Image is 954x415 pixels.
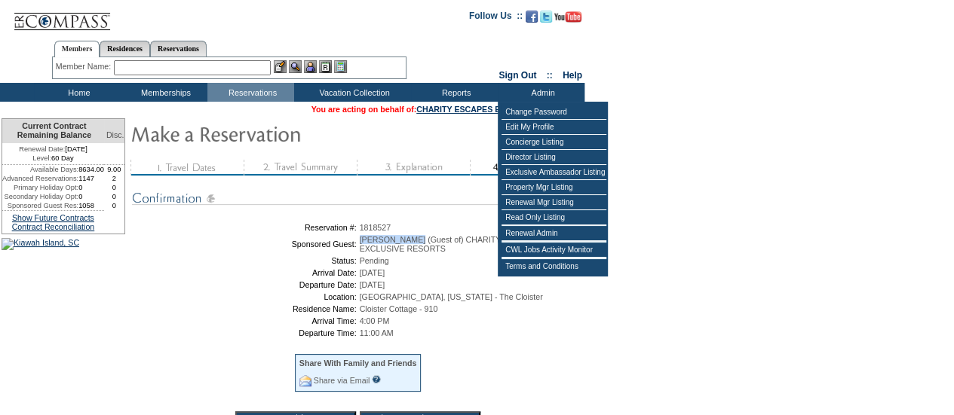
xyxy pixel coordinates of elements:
[360,256,389,265] span: Pending
[2,174,78,183] td: Advanced Reservations:
[104,165,124,174] td: 9.00
[502,195,606,210] td: Renewal Mgr Listing
[540,15,552,24] a: Follow us on Twitter
[274,60,287,73] img: b_edit.gif
[334,60,347,73] img: b_calculator.gif
[2,143,104,154] td: [DATE]
[360,235,541,253] span: [PERSON_NAME] (Guest of) CHARITY ESCAPES EXCLUSIVE RESORTS
[498,83,584,102] td: Admin
[360,328,394,337] span: 11:00 AM
[502,180,606,195] td: Property Mgr Listing
[135,304,357,313] td: Residence Name:
[150,41,207,56] a: Reservations
[56,60,114,73] div: Member Name:
[104,183,124,192] td: 0
[304,60,317,73] img: Impersonate
[78,201,104,210] td: 1058
[360,280,385,289] span: [DATE]
[502,226,606,241] td: Renewal Admin
[135,316,357,325] td: Arrival Time:
[104,174,124,183] td: 2
[78,165,104,174] td: 8634.00
[244,160,357,175] img: step2_state3.gif
[360,316,390,325] span: 4:00 PM
[34,83,121,102] td: Home
[360,304,438,313] span: Cloister Cottage - 910
[135,235,357,253] td: Sponsored Guest:
[135,223,357,232] td: Reservation #:
[360,268,385,277] span: [DATE]
[311,105,581,114] span: You are acting on behalf of:
[2,183,78,192] td: Primary Holiday Opt:
[502,243,606,258] td: CWL Jobs Activity Monitor
[106,130,124,139] span: Disc.
[135,256,357,265] td: Status:
[104,192,124,201] td: 0
[130,118,432,148] img: Make Reservation
[289,60,302,73] img: View
[135,280,357,289] td: Departure Date:
[502,105,606,120] td: Change Password
[502,210,606,225] td: Read Only Listing
[2,192,78,201] td: Secondary Holiday Opt:
[19,145,65,154] span: Renewal Date:
[207,83,294,102] td: Reservations
[554,15,581,24] a: Subscribe to our YouTube Channel
[54,41,100,57] a: Members
[135,328,357,337] td: Departure Time:
[100,41,150,56] a: Residences
[502,259,606,273] td: Terms and Conditions
[2,154,104,165] td: 60 Day
[78,192,104,201] td: 0
[469,9,523,27] td: Follow Us ::
[554,11,581,23] img: Subscribe to our YouTube Channel
[319,60,332,73] img: Reservations
[372,375,381,383] input: What is this?
[502,120,606,135] td: Edit My Profile
[502,150,606,165] td: Director Listing
[357,160,470,175] img: step3_state3.gif
[502,135,606,150] td: Concierge Listing
[2,201,78,210] td: Sponsored Guest Res:
[2,119,104,143] td: Current Contract Remaining Balance
[2,238,79,250] img: Kiawah Island, SC
[470,160,583,175] img: step4_state2.gif
[135,292,357,301] td: Location:
[502,165,606,180] td: Exclusive Ambassador Listing
[12,213,94,222] a: Show Future Contracts
[540,11,552,23] img: Follow us on Twitter
[130,160,244,175] img: step1_state3.gif
[32,154,51,163] span: Level:
[299,359,417,368] div: Share With Family and Friends
[12,222,95,231] a: Contract Reconciliation
[411,83,498,102] td: Reports
[416,105,581,114] a: CHARITY ESCAPES EXCLUSIVE RESORTS
[360,292,543,301] span: [GEOGRAPHIC_DATA], [US_STATE] - The Cloister
[104,201,124,210] td: 0
[526,15,538,24] a: Become our fan on Facebook
[314,376,370,385] a: Share via Email
[294,83,411,102] td: Vacation Collection
[498,70,536,81] a: Sign Out
[135,268,357,277] td: Arrival Date:
[78,183,104,192] td: 0
[78,174,104,183] td: 1147
[2,165,78,174] td: Available Days:
[563,70,582,81] a: Help
[526,11,538,23] img: Become our fan on Facebook
[547,70,553,81] span: ::
[121,83,207,102] td: Memberships
[360,223,391,232] span: 1818527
